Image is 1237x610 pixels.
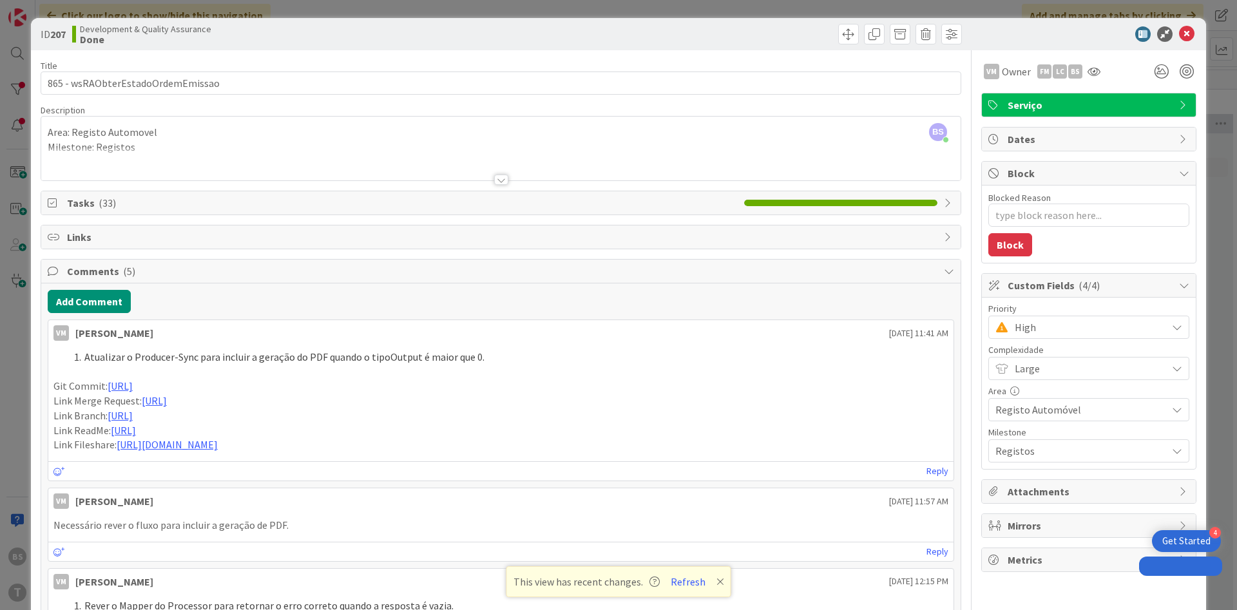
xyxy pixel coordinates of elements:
[666,573,710,590] button: Refresh
[75,325,153,341] div: [PERSON_NAME]
[1209,527,1221,539] div: 4
[67,195,738,211] span: Tasks
[75,493,153,509] div: [PERSON_NAME]
[53,574,69,589] div: VM
[1015,318,1160,336] span: High
[1162,535,1211,548] div: Get Started
[117,438,218,451] a: [URL][DOMAIN_NAME]
[988,345,1189,354] div: Complexidade
[108,379,133,392] a: [URL]
[80,24,211,34] span: Development & Quality Assurance
[53,325,69,341] div: VM
[67,229,937,245] span: Links
[111,424,136,437] a: [URL]
[1008,166,1173,181] span: Block
[1008,278,1173,293] span: Custom Fields
[889,327,948,340] span: [DATE] 11:41 AM
[1068,64,1082,79] div: BS
[53,437,948,452] p: Link Fileshare:
[929,123,947,141] span: BS
[988,428,1189,437] div: Milestone
[53,408,948,423] p: Link Branch:
[41,71,961,95] input: type card name here...
[1008,552,1173,567] span: Metrics
[984,64,999,79] div: VM
[995,401,1160,419] span: Registo Automóvel
[995,442,1160,460] span: Registos
[889,495,948,508] span: [DATE] 11:57 AM
[41,26,66,42] span: ID
[53,394,948,408] p: Link Merge Request:
[1008,131,1173,147] span: Dates
[69,350,948,365] li: Atualizar o Producer-Sync para incluir a geração do PDF quando o tipoOutput é maior que 0.
[988,233,1032,256] button: Block
[1015,359,1160,377] span: Large
[1002,64,1031,79] span: Owner
[53,379,948,394] p: Git Commit:
[988,304,1189,313] div: Priority
[988,386,1189,396] div: Area
[48,140,954,155] p: Milestone: Registos
[53,423,948,438] p: Link ReadMe:
[142,394,167,407] a: [URL]
[988,192,1051,204] label: Blocked Reason
[48,290,131,313] button: Add Comment
[1079,279,1100,292] span: ( 4/4 )
[889,575,948,588] span: [DATE] 12:15 PM
[80,34,211,44] b: Done
[99,196,116,209] span: ( 33 )
[50,28,66,41] b: 207
[1008,97,1173,113] span: Serviço
[123,265,135,278] span: ( 5 )
[41,104,85,116] span: Description
[67,263,937,279] span: Comments
[1008,484,1173,499] span: Attachments
[1008,518,1173,533] span: Mirrors
[1053,64,1067,79] div: LC
[1152,530,1221,552] div: Open Get Started checklist, remaining modules: 4
[513,574,660,589] span: This view has recent changes.
[41,60,57,71] label: Title
[53,493,69,509] div: VM
[926,544,948,560] a: Reply
[1037,64,1051,79] div: FM
[53,518,948,533] p: Necessário rever o fluxo para incluir a geração de PDF.
[75,574,153,589] div: [PERSON_NAME]
[48,125,954,140] p: Area: Registo Automovel
[108,409,133,422] a: [URL]
[926,463,948,479] a: Reply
